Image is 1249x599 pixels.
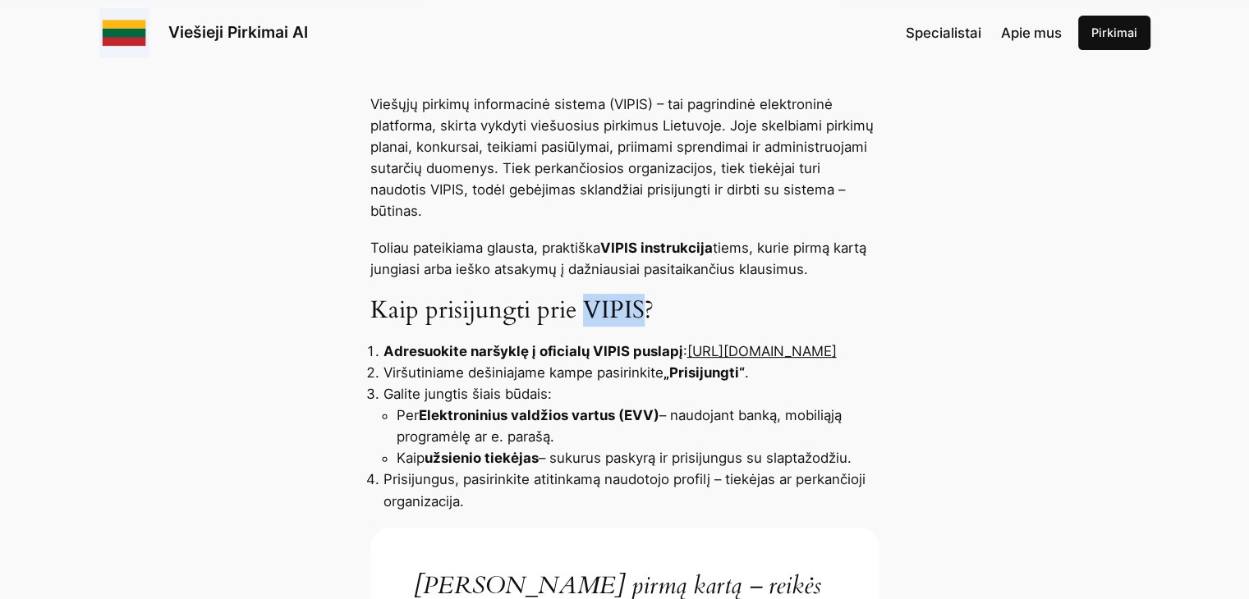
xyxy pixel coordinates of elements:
a: Specialistai [906,22,981,43]
span: Apie mus [1001,25,1062,41]
li: Per – naudojant banką, mobiliąją programėlę ar e. parašą. [397,405,879,447]
p: Viešųjų pirkimų informacinė sistema (VIPIS) – tai pagrindinė elektroninė platforma, skirta vykdyt... [370,94,879,222]
strong: „Prisijungti“ [664,364,745,381]
strong: VIPIS instrukcija [600,240,713,256]
li: : [383,341,879,362]
a: Pirkimai [1078,16,1150,50]
strong: užsienio tiekėjas [425,450,539,466]
a: Viešieji Pirkimai AI [168,22,308,42]
li: Viršutiniame dešiniajame kampe pasirinkite . [383,362,879,383]
a: Apie mus [1001,22,1062,43]
p: Toliau pateikiama glausta, praktiška tiems, kurie pirmą kartą jungiasi arba ieško atsakymų į dažn... [370,237,879,280]
span: Specialistai [906,25,981,41]
li: Kaip – sukurus paskyrą ir prisijungus su slaptažodžiu. [397,447,879,469]
li: Prisijungus, pasirinkite atitinkamą naudotojo profilį – tiekėjas ar perkančioji organizacija. [383,469,879,511]
nav: Navigation [906,22,1062,43]
strong: Adresuokite naršyklę į oficialų VIPIS puslapį [383,343,683,359]
h3: Kaip prisijungti prie VIPIS? [370,296,879,326]
strong: Elektroninius valdžios vartus (EVV) [419,407,659,423]
li: Galite jungtis šiais būdais: [383,383,879,469]
img: Viešieji pirkimai logo [99,8,149,57]
a: [URL][DOMAIN_NAME] [687,343,837,359]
